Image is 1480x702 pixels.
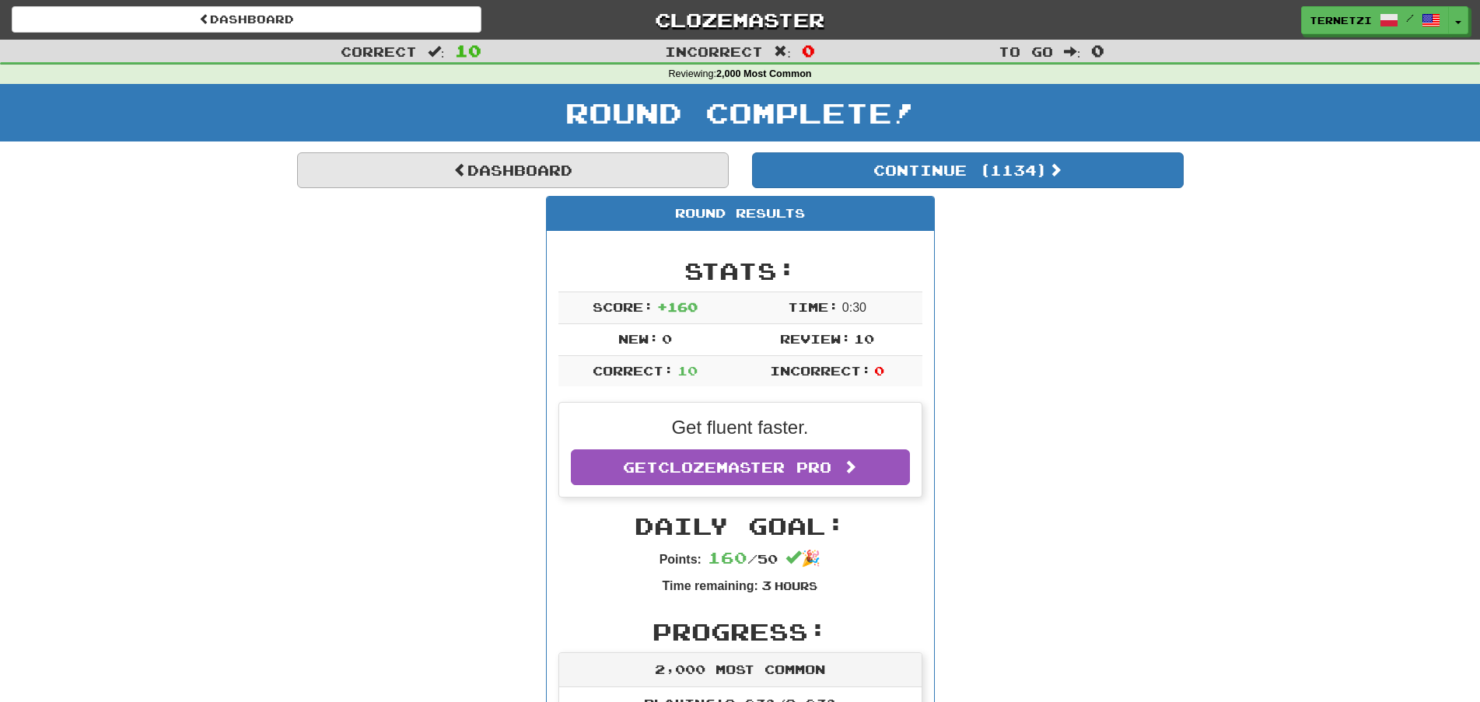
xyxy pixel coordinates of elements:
[663,579,758,592] strong: Time remaining:
[1064,45,1081,58] span: :
[842,301,866,314] span: 0 : 30
[770,363,871,378] span: Incorrect:
[455,41,481,60] span: 10
[558,258,922,284] h2: Stats:
[1301,6,1449,34] a: ternetzi /
[558,513,922,539] h2: Daily Goal:
[5,97,1475,128] h1: Round Complete!
[788,299,838,314] span: Time:
[785,550,820,567] span: 🎉
[802,41,815,60] span: 0
[874,363,884,378] span: 0
[774,45,791,58] span: :
[593,299,653,314] span: Score:
[1091,41,1104,60] span: 0
[341,44,417,59] span: Correct
[1310,13,1372,27] span: ternetzi
[999,44,1053,59] span: To go
[708,551,778,566] span: / 50
[677,363,698,378] span: 10
[752,152,1184,188] button: Continue (1134)
[559,653,922,687] div: 2,000 Most Common
[428,45,445,58] span: :
[558,619,922,644] h2: Progress:
[618,331,659,346] span: New:
[12,6,481,33] a: Dashboard
[780,331,851,346] span: Review:
[761,578,771,592] span: 3
[571,449,910,485] a: GetClozemaster Pro
[665,44,763,59] span: Incorrect
[657,299,698,314] span: + 160
[775,579,817,592] small: Hours
[1406,12,1414,23] span: /
[854,331,874,346] span: 10
[716,68,811,79] strong: 2,000 Most Common
[297,152,729,188] a: Dashboard
[571,414,910,441] p: Get fluent faster.
[547,197,934,231] div: Round Results
[593,363,674,378] span: Correct:
[660,553,702,566] strong: Points:
[708,548,747,567] span: 160
[505,6,974,33] a: Clozemaster
[658,459,831,476] span: Clozemaster Pro
[662,331,672,346] span: 0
